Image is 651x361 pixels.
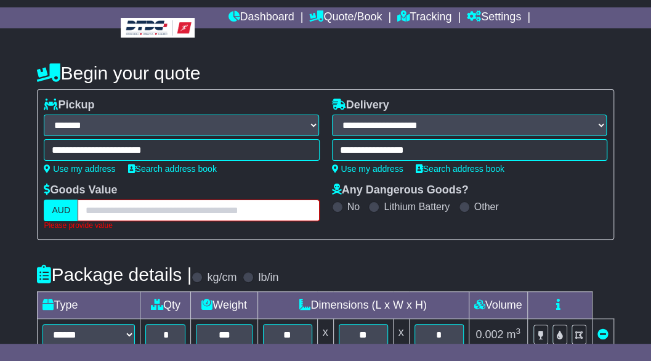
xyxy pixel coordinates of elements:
[597,328,609,341] a: Remove this item
[347,201,360,213] label: No
[44,184,117,197] label: Goods Value
[127,164,216,174] a: Search address book
[397,7,451,28] a: Tracking
[516,327,520,336] sup: 3
[37,63,613,83] h4: Begin your quote
[384,201,450,213] label: Lithium Battery
[467,7,521,28] a: Settings
[332,164,403,174] a: Use my address
[506,328,520,341] span: m
[309,7,382,28] a: Quote/Book
[475,328,503,341] span: 0.002
[469,291,527,318] td: Volume
[207,271,237,285] label: kg/cm
[474,201,499,213] label: Other
[38,291,140,318] td: Type
[332,99,389,112] label: Delivery
[44,99,94,112] label: Pickup
[228,7,294,28] a: Dashboard
[317,318,333,351] td: x
[258,271,278,285] label: lb/in
[191,291,257,318] td: Weight
[140,291,191,318] td: Qty
[37,264,192,285] h4: Package details |
[44,164,115,174] a: Use my address
[393,318,409,351] td: x
[416,164,504,174] a: Search address book
[332,184,469,197] label: Any Dangerous Goods?
[44,221,319,230] div: Please provide value
[44,200,78,221] label: AUD
[257,291,469,318] td: Dimensions (L x W x H)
